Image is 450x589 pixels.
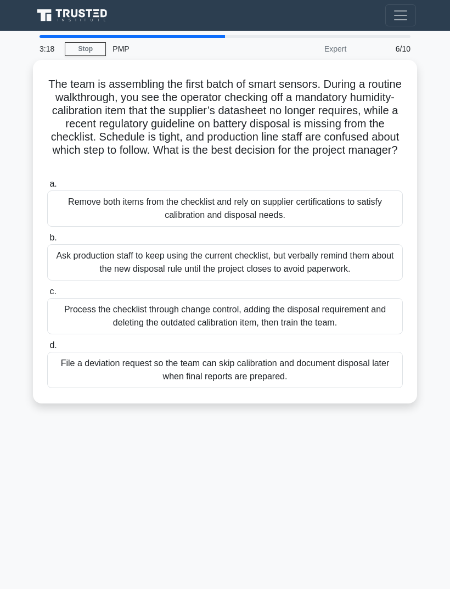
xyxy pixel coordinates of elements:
div: Remove both items from the checklist and rely on supplier certifications to satisfy calibration a... [47,190,403,227]
div: PMP [106,38,257,60]
span: c. [49,287,56,296]
a: Stop [65,42,106,56]
div: Expert [257,38,353,60]
button: Toggle navigation [385,4,416,26]
div: File a deviation request so the team can skip calibration and document disposal later when final ... [47,352,403,388]
div: Process the checklist through change control, adding the disposal requirement and deleting the ou... [47,298,403,334]
span: b. [49,233,57,242]
div: 6/10 [353,38,417,60]
h5: The team is assembling the first batch of smart sensors. During a routine walkthrough, you see th... [46,77,404,171]
div: 3:18 [33,38,65,60]
span: a. [49,179,57,188]
span: d. [49,340,57,350]
div: Ask production staff to keep using the current checklist, but verbally remind them about the new ... [47,244,403,281]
